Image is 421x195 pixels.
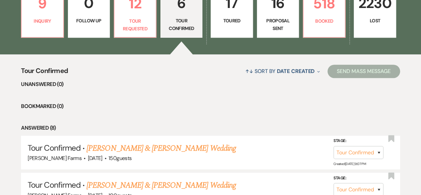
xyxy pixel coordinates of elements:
[333,162,366,166] span: Created: [DATE] 9:07 PM
[245,68,253,75] span: ↑↓
[21,102,400,111] li: Bookmarked (0)
[261,17,295,32] p: Proposal Sent
[333,175,383,182] label: Stage:
[87,142,236,154] a: [PERSON_NAME] & [PERSON_NAME] Wedding
[118,17,152,32] p: Tour Requested
[277,68,315,75] span: Date Created
[88,155,102,162] span: [DATE]
[21,80,400,89] li: Unanswered (0)
[358,17,391,24] p: Lost
[215,17,248,24] p: Toured
[21,124,400,132] li: Answered (8)
[72,17,105,24] p: Follow Up
[243,62,322,80] button: Sort By Date Created
[28,180,81,190] span: Tour Confirmed
[28,143,81,153] span: Tour Confirmed
[327,65,400,78] button: Send Mass Message
[108,155,131,162] span: 150 guests
[26,17,59,25] p: Inquiry
[165,17,198,32] p: Tour Confirmed
[333,137,383,145] label: Stage:
[87,179,236,191] a: [PERSON_NAME] & [PERSON_NAME] Wedding
[308,17,341,25] p: Booked
[21,66,68,80] span: Tour Confirmed
[28,155,82,162] span: [PERSON_NAME] Farms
